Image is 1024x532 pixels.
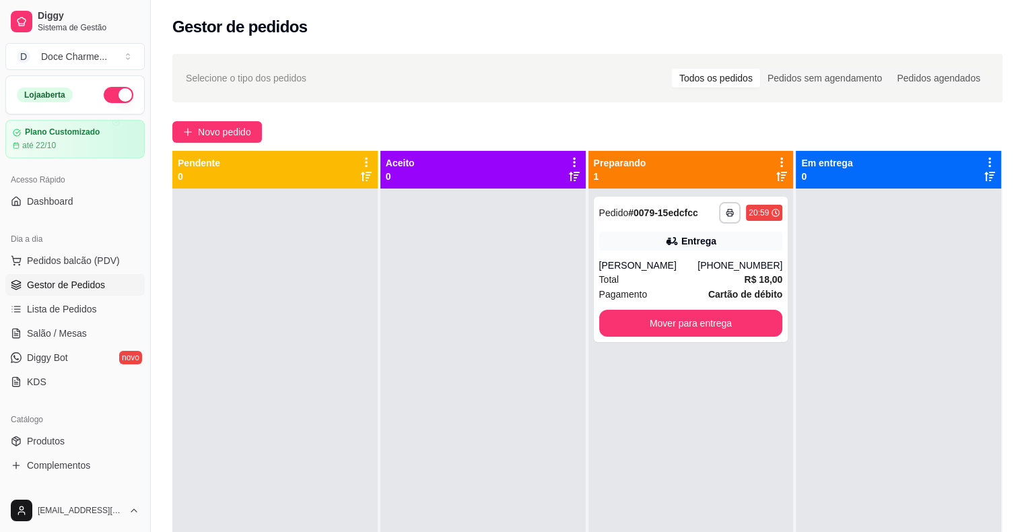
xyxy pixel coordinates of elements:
span: Diggy [38,10,139,22]
a: Lista de Pedidos [5,298,145,320]
span: Pagamento [599,287,648,302]
p: 0 [386,170,415,183]
strong: Cartão de débito [708,289,782,300]
p: 0 [178,170,220,183]
p: Preparando [594,156,646,170]
p: Em entrega [801,156,852,170]
a: KDS [5,371,145,393]
button: Mover para entrega [599,310,783,337]
span: Novo pedido [198,125,251,139]
a: Plano Customizadoaté 22/10 [5,120,145,158]
div: Dia a dia [5,228,145,250]
div: Catálogo [5,409,145,430]
div: Acesso Rápido [5,169,145,191]
p: 0 [801,170,852,183]
div: Pedidos agendados [889,69,988,88]
article: até 22/10 [22,140,56,151]
div: Loja aberta [17,88,73,102]
span: Dashboard [27,195,73,208]
button: Novo pedido [172,121,262,143]
strong: # 0079-15edcfcc [628,207,698,218]
span: [EMAIL_ADDRESS][DOMAIN_NAME] [38,505,123,516]
span: KDS [27,375,46,389]
div: Pedidos sem agendamento [760,69,889,88]
article: Plano Customizado [25,127,100,137]
strong: R$ 18,00 [744,274,782,285]
span: Diggy Bot [27,351,68,364]
span: D [17,50,30,63]
span: Complementos [27,459,90,472]
div: Doce Charme ... [41,50,107,63]
button: Select a team [5,43,145,70]
p: Aceito [386,156,415,170]
a: DiggySistema de Gestão [5,5,145,38]
span: Pedidos balcão (PDV) [27,254,120,267]
div: [PHONE_NUMBER] [697,259,782,272]
span: Selecione o tipo dos pedidos [186,71,306,86]
div: 20:59 [749,207,769,218]
div: [PERSON_NAME] [599,259,698,272]
a: Salão / Mesas [5,323,145,344]
a: Diggy Botnovo [5,347,145,368]
p: Pendente [178,156,220,170]
span: Gestor de Pedidos [27,278,105,292]
span: Produtos [27,434,65,448]
div: Todos os pedidos [672,69,760,88]
p: 1 [594,170,646,183]
span: plus [183,127,193,137]
a: Gestor de Pedidos [5,274,145,296]
div: Entrega [681,234,716,248]
span: Pedido [599,207,629,218]
button: Pedidos balcão (PDV) [5,250,145,271]
a: Dashboard [5,191,145,212]
span: Total [599,272,619,287]
span: Lista de Pedidos [27,302,97,316]
span: Salão / Mesas [27,327,87,340]
a: Complementos [5,455,145,476]
button: Alterar Status [104,87,133,103]
a: Produtos [5,430,145,452]
h2: Gestor de pedidos [172,16,308,38]
button: [EMAIL_ADDRESS][DOMAIN_NAME] [5,494,145,527]
span: Sistema de Gestão [38,22,139,33]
